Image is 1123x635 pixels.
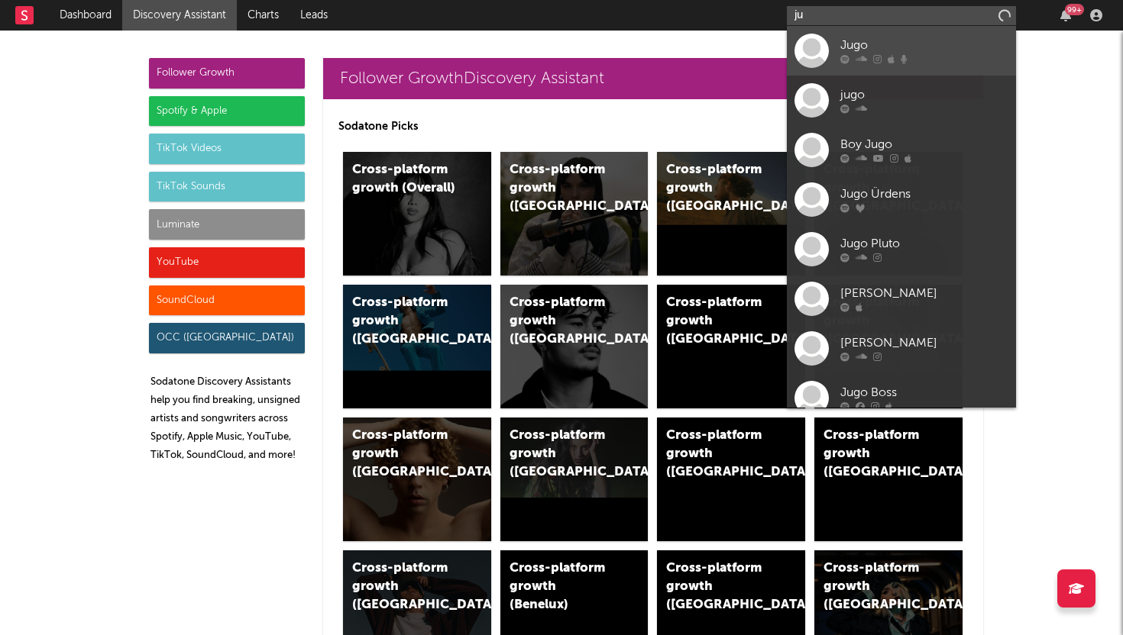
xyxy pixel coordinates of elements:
div: Cross-platform growth ([GEOGRAPHIC_DATA]) [352,294,456,349]
a: Jugo Boss [787,373,1016,423]
a: Follower GrowthDiscovery Assistant [323,58,983,99]
div: Cross-platform growth ([GEOGRAPHIC_DATA]) [666,559,770,614]
div: YouTube [149,247,305,278]
a: Cross-platform growth (Overall) [343,152,491,276]
div: Jugo [840,37,1008,55]
div: 99 + [1065,4,1084,15]
div: Cross-platform growth (Overall) [352,161,456,198]
a: [PERSON_NAME] [787,324,1016,373]
a: Boy Jugo [787,125,1016,175]
div: Cross-platform growth ([GEOGRAPHIC_DATA]) [666,161,770,216]
a: Jugo Ürdens [787,175,1016,224]
p: Sodatone Picks [338,118,968,136]
a: Jugo [787,26,1016,76]
div: Jugo Pluto [840,235,1008,253]
div: Cross-platform growth ([GEOGRAPHIC_DATA]) [824,427,927,482]
div: Follower Growth [149,58,305,89]
a: Cross-platform growth ([GEOGRAPHIC_DATA]) [814,417,963,541]
button: 99+ [1060,9,1071,21]
div: Cross-platform growth ([GEOGRAPHIC_DATA]/GSA) [666,294,770,349]
div: Cross-platform growth ([GEOGRAPHIC_DATA]) [510,294,613,349]
div: OCC ([GEOGRAPHIC_DATA]) [149,323,305,353]
div: TikTok Sounds [149,172,305,202]
div: Cross-platform growth ([GEOGRAPHIC_DATA]) [666,427,770,482]
div: Cross-platform growth ([GEOGRAPHIC_DATA]) [510,161,613,216]
a: Cross-platform growth ([GEOGRAPHIC_DATA]/GSA) [657,285,805,408]
p: Sodatone Discovery Assistants help you find breaking, unsigned artists and songwriters across Spo... [150,373,305,465]
a: [PERSON_NAME] [787,274,1016,324]
a: Cross-platform growth ([GEOGRAPHIC_DATA]) [500,285,649,408]
div: [PERSON_NAME] [840,285,1008,303]
div: Cross-platform growth ([GEOGRAPHIC_DATA]) [352,427,456,482]
div: Jugo Boss [840,384,1008,402]
div: Luminate [149,209,305,240]
input: Search for artists [787,6,1016,25]
div: Cross-platform growth (Benelux) [510,559,613,614]
a: jugo [787,76,1016,125]
a: Jugo Pluto [787,224,1016,274]
a: Cross-platform growth ([GEOGRAPHIC_DATA]) [657,152,805,276]
div: jugo [840,86,1008,105]
a: Cross-platform growth ([GEOGRAPHIC_DATA]) [343,285,491,408]
div: Spotify & Apple [149,96,305,127]
a: Cross-platform growth ([GEOGRAPHIC_DATA]) [657,417,805,541]
div: SoundCloud [149,285,305,316]
a: Cross-platform growth ([GEOGRAPHIC_DATA]) [500,152,649,276]
div: TikTok Videos [149,134,305,164]
div: Boy Jugo [840,136,1008,154]
div: [PERSON_NAME] [840,334,1008,353]
a: Cross-platform growth ([GEOGRAPHIC_DATA]) [343,417,491,541]
div: Jugo Ürdens [840,185,1008,204]
div: Cross-platform growth ([GEOGRAPHIC_DATA]) [824,559,927,614]
div: Cross-platform growth ([GEOGRAPHIC_DATA]) [510,427,613,482]
div: Cross-platform growth ([GEOGRAPHIC_DATA]) [352,559,456,614]
a: Cross-platform growth ([GEOGRAPHIC_DATA]) [500,417,649,541]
